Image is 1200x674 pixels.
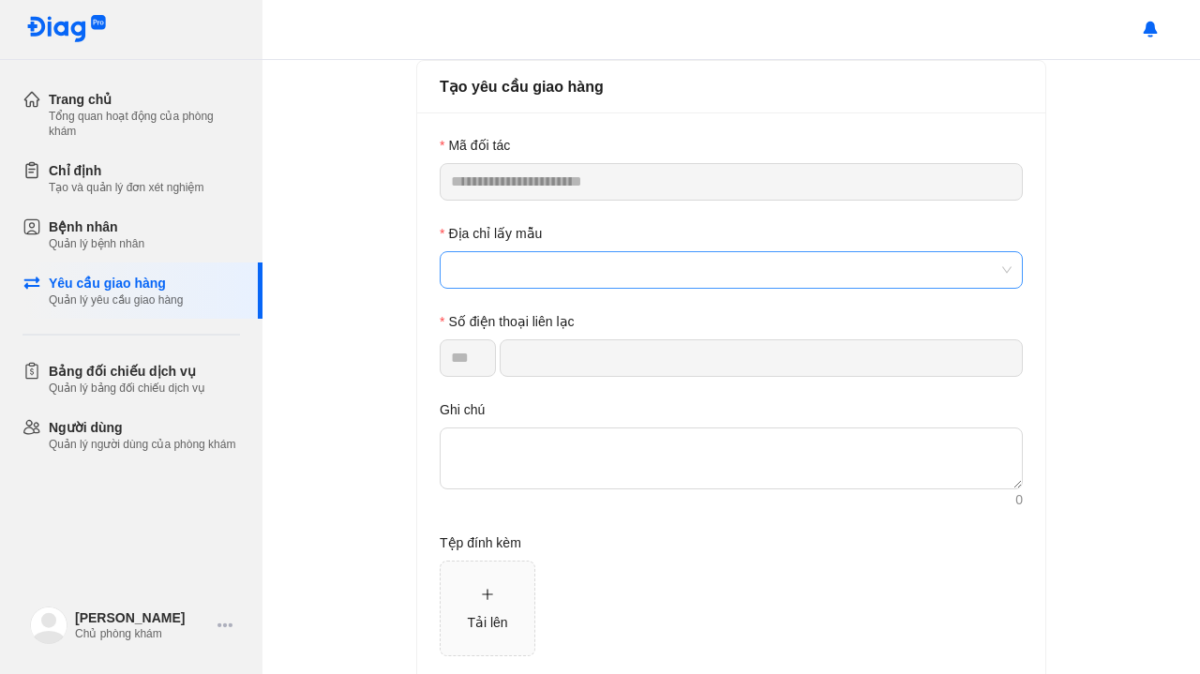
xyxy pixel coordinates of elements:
[440,532,521,553] label: Tệp đính kèm
[49,236,144,251] div: Quản lý bệnh nhân
[49,90,240,109] div: Trang chủ
[49,161,203,180] div: Chỉ định
[75,626,210,641] div: Chủ phòng khám
[49,418,235,437] div: Người dùng
[49,180,203,195] div: Tạo và quản lý đơn xét nghiệm
[75,609,210,626] div: [PERSON_NAME]
[440,223,542,244] label: Địa chỉ lấy mẫu
[441,562,534,655] span: plusTải lên
[49,217,144,236] div: Bệnh nhân
[49,109,240,139] div: Tổng quan hoạt động của phòng khám
[440,399,485,420] label: Ghi chú
[49,437,235,452] div: Quản lý người dùng của phòng khám
[481,588,494,601] span: plus
[49,292,183,307] div: Quản lý yêu cầu giao hàng
[26,15,107,44] img: logo
[440,75,1023,98] div: Tạo yêu cầu giao hàng
[49,362,205,381] div: Bảng đối chiếu dịch vụ
[467,612,507,633] div: Tải lên
[49,381,205,396] div: Quản lý bảng đối chiếu dịch vụ
[30,607,67,644] img: logo
[440,311,575,332] label: Số điện thoại liên lạc
[440,135,510,156] label: Mã đối tác
[49,274,183,292] div: Yêu cầu giao hàng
